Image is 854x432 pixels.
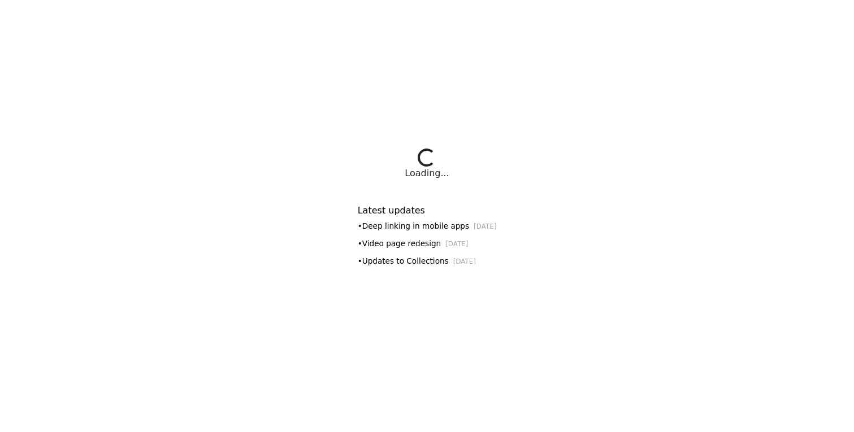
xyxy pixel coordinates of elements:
small: [DATE] [474,222,496,230]
div: • Video page redesign [358,238,497,250]
small: [DATE] [445,240,468,248]
h6: Latest updates [358,205,497,216]
div: • Updates to Collections [358,255,497,267]
div: Loading... [405,167,449,180]
small: [DATE] [453,258,476,265]
div: • Deep linking in mobile apps [358,220,497,232]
